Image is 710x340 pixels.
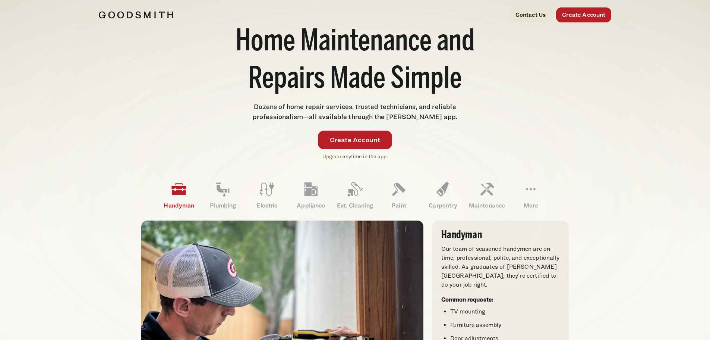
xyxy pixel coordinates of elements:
[377,201,421,210] p: Paint
[421,176,465,215] a: Carpentry
[157,176,201,215] a: Handyman
[333,201,377,210] p: Ext. Cleaning
[333,176,377,215] a: Ext. Cleaning
[377,176,421,215] a: Paint
[201,201,245,210] p: Plumbing
[556,7,611,22] a: Create Account
[318,131,392,149] a: Create Account
[441,230,560,240] h3: Handyman
[157,201,201,210] p: Handyman
[227,24,483,99] h1: Home Maintenance and Repairs Made Simple
[465,201,509,210] p: Maintenance
[465,176,509,215] a: Maintenance
[289,176,333,215] a: Appliance
[509,7,552,22] a: Contact Us
[441,296,493,303] strong: Common requests:
[509,201,553,210] p: More
[253,103,458,121] span: Dozens of home repair services, trusted technicians, and reliable professionalism—all available t...
[322,152,388,161] p: anytime in the app.
[421,201,465,210] p: Carpentry
[509,176,553,215] a: More
[441,244,560,289] p: Our team of seasoned handymen are on-time, professional, polite, and exceptionally skilled. As gr...
[450,321,560,330] li: Furniture assembly
[245,201,289,210] p: Electric
[322,153,343,159] a: Upgrade
[289,201,333,210] p: Appliance
[245,176,289,215] a: Electric
[99,11,173,19] img: Goodsmith
[450,307,560,316] li: TV mounting
[201,176,245,215] a: Plumbing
